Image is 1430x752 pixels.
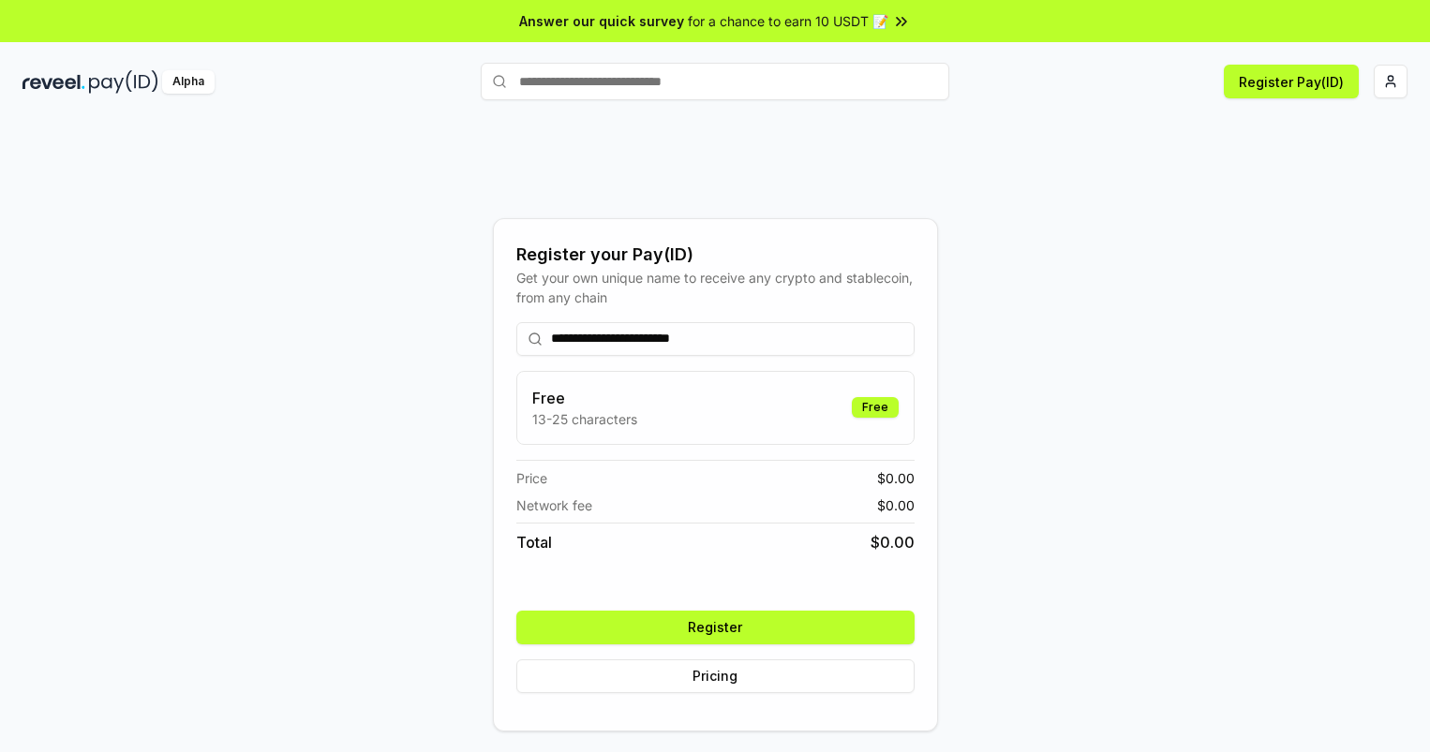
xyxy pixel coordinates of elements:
[516,242,915,268] div: Register your Pay(ID)
[871,531,915,553] span: $ 0.00
[89,70,158,94] img: pay_id
[532,409,637,429] p: 13-25 characters
[1224,65,1359,98] button: Register Pay(ID)
[516,531,552,553] span: Total
[852,397,899,418] div: Free
[516,659,915,693] button: Pricing
[688,11,888,31] span: for a chance to earn 10 USDT 📝
[516,611,915,644] button: Register
[519,11,684,31] span: Answer our quick survey
[877,495,915,515] span: $ 0.00
[877,468,915,488] span: $ 0.00
[162,70,215,94] div: Alpha
[532,387,637,409] h3: Free
[516,268,915,307] div: Get your own unique name to receive any crypto and stablecoin, from any chain
[22,70,85,94] img: reveel_dark
[516,495,592,515] span: Network fee
[516,468,547,488] span: Price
